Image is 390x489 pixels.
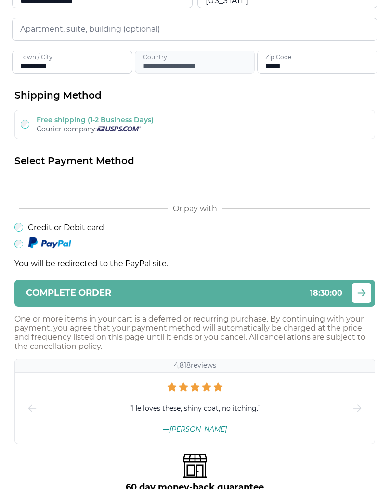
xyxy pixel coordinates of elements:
span: “ He loves these, shiny coat, no itching. ” [130,403,260,413]
button: next-slide [351,373,363,444]
button: prev-slide [26,373,38,444]
p: 4,818 reviews [174,361,216,370]
h2: Shipping Method [14,89,375,102]
h2: Select Payment Method [14,154,375,167]
p: You will be redirected to the PayPal site. [14,259,375,268]
label: Free shipping (1-2 Business Days) [37,116,154,124]
label: Credit or Debit card [28,223,104,232]
span: Complete order [26,288,111,297]
span: Courier company: [37,125,97,133]
span: 18 : 30 : 00 [310,288,342,297]
img: Usps courier company [97,126,141,131]
span: Or pay with [173,204,217,213]
iframe: Secure payment button frame [14,175,375,194]
img: Paypal [28,237,71,249]
span: — [PERSON_NAME] [163,425,227,434]
p: One or more items in your cart is a deferred or recurring purchase. By continuing with your payme... [14,314,375,351]
button: Complete order18:30:00 [14,280,375,307]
